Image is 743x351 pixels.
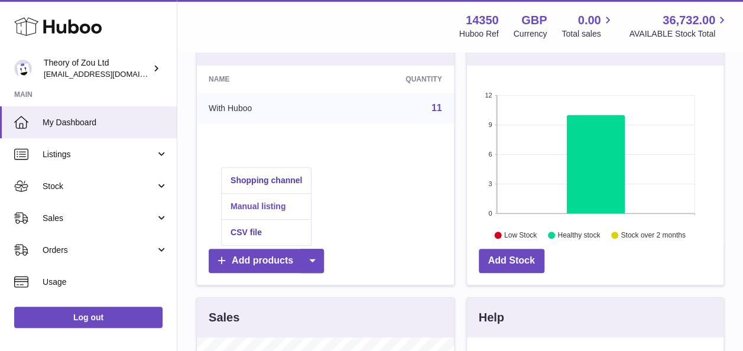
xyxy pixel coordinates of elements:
a: Manual listing [222,194,311,219]
div: Theory of Zou Ltd [44,57,150,80]
strong: GBP [521,12,547,28]
a: 0.00 Total sales [562,12,614,40]
h3: Help [479,310,504,326]
th: Quantity [332,66,453,93]
a: 11 [431,103,442,113]
text: Stock over 2 months [621,231,685,239]
text: 9 [488,121,492,128]
div: Currency [514,28,547,40]
span: Listings [43,149,155,160]
span: Total sales [562,28,614,40]
text: 12 [485,92,492,99]
text: Healthy stock [557,231,601,239]
a: Add Stock [479,249,544,273]
span: Sales [43,213,155,224]
span: AVAILABLE Stock Total [629,28,729,40]
a: Add products [209,249,324,273]
span: Orders [43,245,155,256]
a: CSV file [222,220,311,245]
th: Name [197,66,332,93]
a: 36,732.00 AVAILABLE Stock Total [629,12,729,40]
span: [EMAIL_ADDRESS][DOMAIN_NAME] [44,69,174,79]
text: Low Stock [504,231,537,239]
div: Huboo Ref [459,28,499,40]
text: 0 [488,210,492,217]
span: Usage [43,277,168,288]
span: 0.00 [578,12,601,28]
span: Stock [43,181,155,192]
strong: 14350 [466,12,499,28]
td: With Huboo [197,93,332,123]
a: Log out [14,307,163,328]
a: Shopping channel [222,168,311,193]
img: internalAdmin-14350@internal.huboo.com [14,60,32,77]
text: 3 [488,180,492,187]
span: 36,732.00 [663,12,715,28]
span: My Dashboard [43,117,168,128]
h3: Sales [209,310,239,326]
text: 6 [488,151,492,158]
